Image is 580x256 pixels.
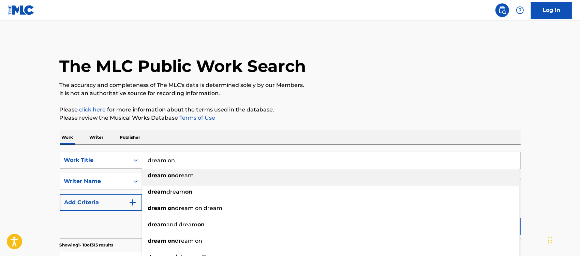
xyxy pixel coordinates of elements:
[185,189,193,195] strong: on
[60,89,521,97] p: It is not an authoritative source for recording information.
[8,5,34,15] img: MLC Logo
[168,205,175,211] strong: on
[88,130,106,145] p: Writer
[60,152,521,238] form: Search Form
[60,56,306,76] h1: The MLC Public Work Search
[513,3,527,17] div: Help
[546,223,580,256] iframe: Chat Widget
[175,205,223,211] span: dream on dream
[531,2,572,19] a: Log In
[168,238,175,244] strong: on
[516,6,524,14] img: help
[178,115,215,121] a: Terms of Use
[118,130,143,145] p: Publisher
[167,189,185,195] span: dream
[60,194,142,211] button: Add Criteria
[79,106,106,113] a: click here
[175,238,203,244] span: dream on
[60,114,521,122] p: Please review the Musical Works Database
[168,172,175,179] strong: on
[60,106,521,114] p: Please for more information about the terms used in the database.
[167,221,198,228] span: and dream
[60,242,114,248] p: Showing 1 - 10 of 315 results
[175,172,194,179] span: dream
[60,130,75,145] p: Work
[64,156,125,164] div: Work Title
[548,230,552,251] div: Drag
[148,189,167,195] strong: dream
[148,172,167,179] strong: dream
[198,221,205,228] strong: on
[498,6,506,14] img: search
[148,238,167,244] strong: dream
[148,205,167,211] strong: dream
[148,221,167,228] strong: dream
[60,81,521,89] p: The accuracy and completeness of The MLC's data is determined solely by our Members.
[64,177,125,185] div: Writer Name
[495,3,509,17] a: Public Search
[129,198,137,207] img: 9d2ae6d4665cec9f34b9.svg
